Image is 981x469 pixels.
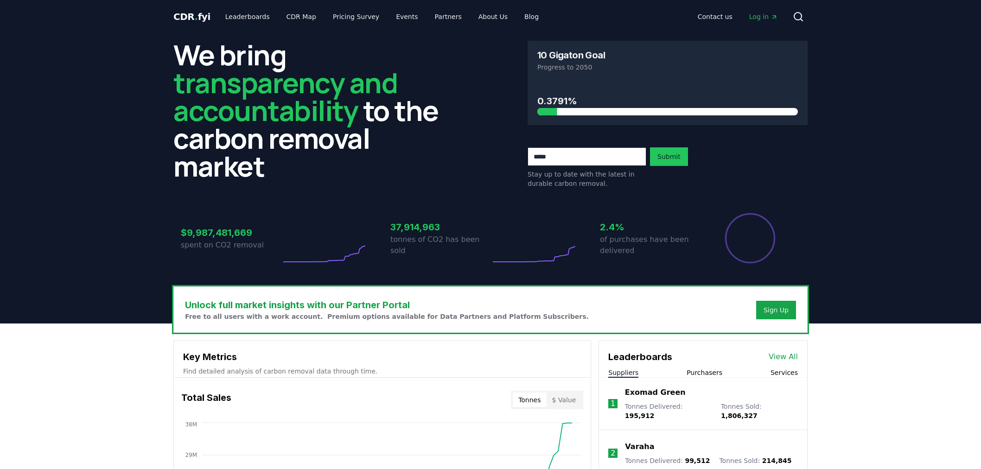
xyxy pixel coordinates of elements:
[687,368,722,377] button: Purchasers
[625,456,710,465] p: Tonnes Delivered :
[721,402,798,420] p: Tonnes Sold :
[181,240,281,251] p: spent on CO2 removal
[173,41,453,180] h2: We bring to the carbon removal market
[600,220,700,234] h3: 2.4%
[611,448,615,459] p: 2
[771,368,798,377] button: Services
[390,234,490,256] p: tonnes of CO2 has been sold
[742,8,785,25] a: Log in
[690,8,740,25] a: Contact us
[185,312,589,321] p: Free to all users with a work account. Premium options available for Data Partners and Platform S...
[625,402,712,420] p: Tonnes Delivered :
[537,51,605,60] h3: 10 Gigaton Goal
[762,457,792,464] span: 214,845
[279,8,324,25] a: CDR Map
[185,452,197,458] tspan: 29M
[183,367,581,376] p: Find detailed analysis of carbon removal data through time.
[764,305,789,315] a: Sign Up
[756,301,796,319] button: Sign Up
[608,368,638,377] button: Suppliers
[181,226,281,240] h3: $9,987,481,669
[173,10,210,23] a: CDR.fyi
[724,212,776,264] div: Percentage of sales delivered
[389,8,425,25] a: Events
[185,298,589,312] h3: Unlock full market insights with our Partner Portal
[611,398,615,409] p: 1
[427,8,469,25] a: Partners
[513,393,546,407] button: Tonnes
[685,457,710,464] span: 99,512
[183,350,581,364] h3: Key Metrics
[721,412,758,419] span: 1,806,327
[218,8,277,25] a: Leaderboards
[173,63,397,129] span: transparency and accountability
[517,8,546,25] a: Blog
[600,234,700,256] p: of purchases have been delivered
[690,8,785,25] nav: Main
[185,421,197,428] tspan: 38M
[625,412,655,419] span: 195,912
[719,456,791,465] p: Tonnes Sold :
[625,387,686,398] a: Exomad Green
[749,12,778,21] span: Log in
[181,391,231,409] h3: Total Sales
[471,8,515,25] a: About Us
[537,63,798,72] p: Progress to 2050
[173,11,210,22] span: CDR fyi
[390,220,490,234] h3: 37,914,963
[325,8,387,25] a: Pricing Survey
[769,351,798,362] a: View All
[547,393,582,407] button: $ Value
[218,8,546,25] nav: Main
[537,94,798,108] h3: 0.3791%
[608,350,672,364] h3: Leaderboards
[625,441,654,452] a: Varaha
[650,147,688,166] button: Submit
[528,170,646,188] p: Stay up to date with the latest in durable carbon removal.
[195,11,198,22] span: .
